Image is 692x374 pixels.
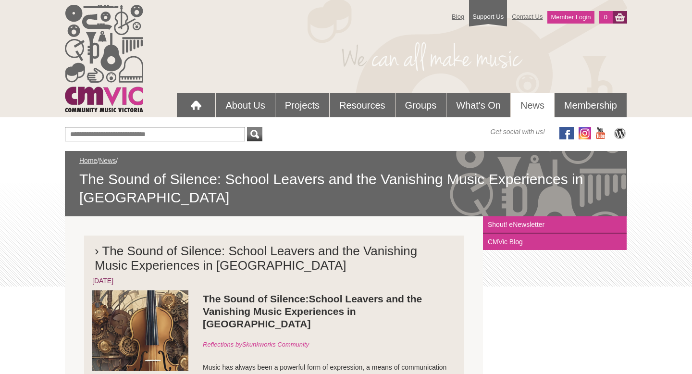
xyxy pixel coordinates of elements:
[79,157,97,164] a: Home
[216,93,274,117] a: About Us
[483,216,627,234] a: Shout! eNewsletter
[203,293,309,304] strong: The Sound of Silence:
[92,244,456,276] h2: › The Sound of Silence: School Leavers and the Vanishing Music Experiences in [GEOGRAPHIC_DATA]
[447,8,469,25] a: Blog
[79,156,613,207] div: / /
[92,293,456,330] h3: School Leavers and the Vanishing Music Experiences in [GEOGRAPHIC_DATA]
[275,93,329,117] a: Projects
[599,11,613,24] a: 0
[547,11,594,24] a: Member Login
[330,93,395,117] a: Resources
[395,93,446,117] a: Groups
[92,290,188,371] img: violin.png
[92,276,456,286] div: [DATE]
[511,93,554,117] a: News
[483,234,627,250] a: CMVic Blog
[203,341,309,348] em: Reflections by
[507,8,547,25] a: Contact Us
[446,93,510,117] a: What's On
[490,127,545,137] span: Get social with us!
[99,157,116,164] a: News
[79,170,613,207] span: The Sound of Silence: School Leavers and the Vanishing Music Experiences in [GEOGRAPHIC_DATA]
[613,127,627,139] img: CMVic Blog
[65,5,143,112] img: cmvic_logo.png
[242,341,309,348] a: Skunkworks Community
[579,127,591,139] img: icon-instagram.png
[555,93,627,117] a: Membership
